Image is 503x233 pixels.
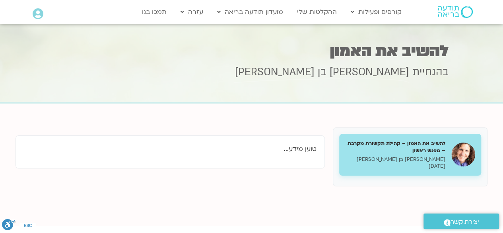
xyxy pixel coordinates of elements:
a: יצירת קשר [423,213,499,229]
a: עזרה [177,4,207,20]
img: להשיב את האמון – קהילת תקשורת מקרבת – מפגש ראשון [451,143,475,166]
span: יצירת קשר [451,217,479,227]
p: טוען מידע... [24,144,317,155]
p: [DATE] [345,163,445,170]
span: בהנחיית [412,65,449,79]
a: ההקלטות שלי [293,4,341,20]
h1: להשיב את האמון [55,43,449,59]
a: מועדון תודעה בריאה [213,4,287,20]
a: תמכו בנו [138,4,171,20]
a: קורסים ופעילות [347,4,406,20]
p: [PERSON_NAME] בן [PERSON_NAME] [345,156,445,163]
img: תודעה בריאה [438,6,473,18]
h5: להשיב את האמון – קהילת תקשורת מקרבת – מפגש ראשון [345,140,445,154]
